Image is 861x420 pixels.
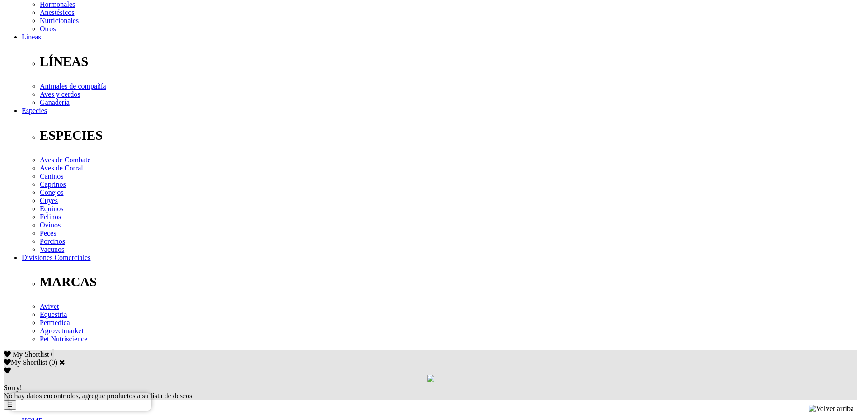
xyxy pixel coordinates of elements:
a: Aves de Combate [40,156,91,164]
a: Líneas [22,33,41,41]
a: Otros [40,25,56,33]
a: Hormonales [40,0,75,8]
a: Ovinos [40,221,61,229]
a: Cuyes [40,197,58,204]
a: Vacunos [40,245,64,253]
a: Anestésicos [40,9,74,16]
img: Volver arriba [809,405,854,413]
button: ☰ [4,400,16,410]
a: Especies [22,107,47,114]
a: Porcinos [40,237,65,245]
a: Divisiones Comerciales [22,254,90,261]
div: No hay datos encontrados, agregue productos a su lista de deseos [4,384,857,400]
a: Petmedica [40,319,70,326]
p: ESPECIES [40,128,857,143]
a: Cerrar [59,359,65,366]
a: Animales de compañía [40,82,106,90]
a: Felinos [40,213,61,221]
label: 0 [52,359,55,366]
a: Avivet [40,302,59,310]
span: 0 [51,350,54,358]
a: Caninos [40,172,63,180]
p: LÍNEAS [40,54,857,69]
label: My Shortlist [4,359,47,366]
a: Pet Nutriscience [40,335,87,343]
a: Aves y cerdos [40,90,80,98]
a: Conejos [40,189,63,196]
a: Ganadería [40,99,70,106]
a: Caprinos [40,180,66,188]
img: loading.gif [427,375,434,382]
a: Equestria [40,311,67,318]
a: Peces [40,229,56,237]
iframe: Brevo live chat [9,393,151,411]
a: Nutricionales [40,17,79,24]
span: ( ) [49,359,57,366]
p: MARCAS [40,274,857,289]
a: Equinos [40,205,63,212]
span: Sorry! [4,384,22,392]
a: Agrovetmarket [40,327,84,335]
a: Aves de Corral [40,164,83,172]
span: My Shortlist [13,350,49,358]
